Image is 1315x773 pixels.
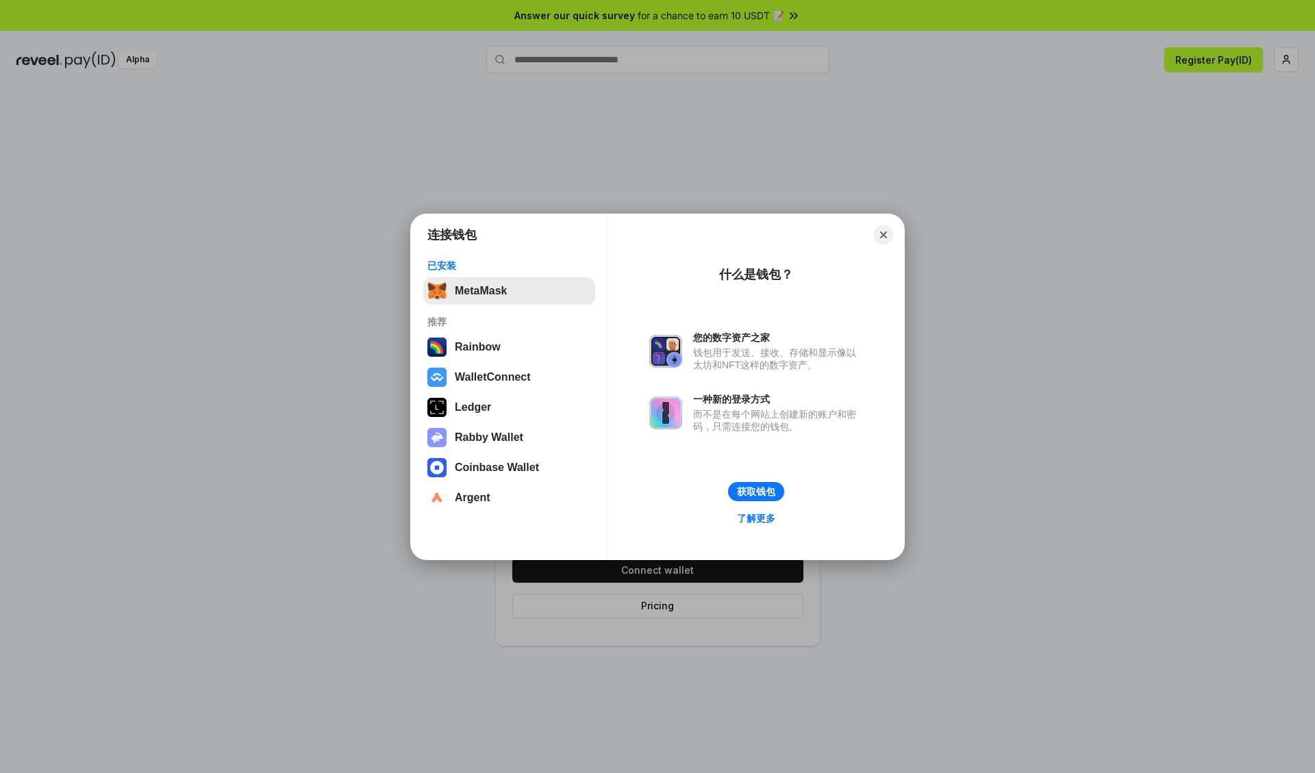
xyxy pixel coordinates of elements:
[649,335,682,368] img: svg+xml,%3Csvg%20xmlns%3D%22http%3A%2F%2Fwww.w3.org%2F2000%2Fsvg%22%20fill%3D%22none%22%20viewBox...
[455,285,507,297] div: MetaMask
[427,368,447,387] img: svg+xml,%3Csvg%20width%3D%2228%22%20height%3D%2228%22%20viewBox%3D%220%200%2028%2028%22%20fill%3D...
[874,225,893,244] button: Close
[427,458,447,477] img: svg+xml,%3Csvg%20width%3D%2228%22%20height%3D%2228%22%20viewBox%3D%220%200%2028%2028%22%20fill%3D...
[427,259,591,272] div: 已安装
[423,364,595,391] button: WalletConnect
[455,492,490,504] div: Argent
[649,396,682,429] img: svg+xml,%3Csvg%20xmlns%3D%22http%3A%2F%2Fwww.w3.org%2F2000%2Fsvg%22%20fill%3D%22none%22%20viewBox...
[427,281,447,301] img: svg+xml,%3Csvg%20fill%3D%22none%22%20height%3D%2233%22%20viewBox%3D%220%200%2035%2033%22%20width%...
[737,485,775,498] div: 获取钱包
[728,482,784,501] button: 获取钱包
[455,461,539,474] div: Coinbase Wallet
[693,331,863,344] div: 您的数字资产之家
[455,401,491,414] div: Ledger
[455,431,523,444] div: Rabby Wallet
[423,394,595,421] button: Ledger
[729,509,784,527] a: 了解更多
[427,227,477,243] h1: 连接钱包
[423,277,595,305] button: MetaMask
[427,338,447,357] img: svg+xml,%3Csvg%20width%3D%22120%22%20height%3D%22120%22%20viewBox%3D%220%200%20120%20120%22%20fil...
[423,484,595,511] button: Argent
[719,266,793,283] div: 什么是钱包？
[423,424,595,451] button: Rabby Wallet
[423,333,595,361] button: Rainbow
[693,393,863,405] div: 一种新的登录方式
[693,408,863,433] div: 而不是在每个网站上创建新的账户和密码，只需连接您的钱包。
[737,512,775,524] div: 了解更多
[693,346,863,371] div: 钱包用于发送、接收、存储和显示像以太坊和NFT这样的数字资产。
[455,341,501,353] div: Rainbow
[427,488,447,507] img: svg+xml,%3Csvg%20width%3D%2228%22%20height%3D%2228%22%20viewBox%3D%220%200%2028%2028%22%20fill%3D...
[427,316,591,328] div: 推荐
[455,371,531,383] div: WalletConnect
[423,454,595,481] button: Coinbase Wallet
[427,428,447,447] img: svg+xml,%3Csvg%20xmlns%3D%22http%3A%2F%2Fwww.w3.org%2F2000%2Fsvg%22%20fill%3D%22none%22%20viewBox...
[427,398,447,417] img: svg+xml,%3Csvg%20xmlns%3D%22http%3A%2F%2Fwww.w3.org%2F2000%2Fsvg%22%20width%3D%2228%22%20height%3...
